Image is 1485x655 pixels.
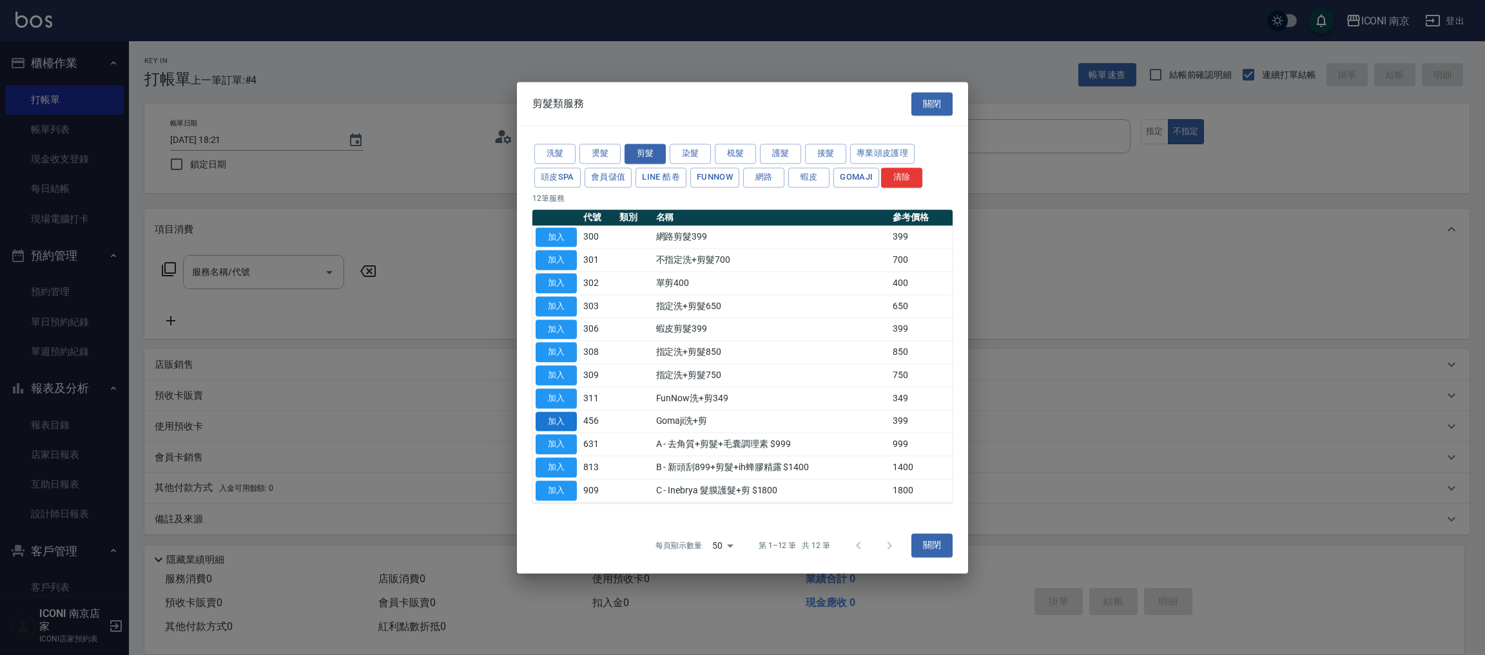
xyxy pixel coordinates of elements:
[911,534,953,558] button: 關閉
[655,540,702,551] p: 每頁顯示數量
[636,167,686,187] button: LINE 酷卷
[653,387,890,410] td: FunNow洗+剪349
[536,412,577,432] button: 加入
[805,144,846,164] button: 接髮
[536,296,577,316] button: 加入
[653,249,890,272] td: 不指定洗+剪髮700
[889,456,953,479] td: 1400
[889,387,953,410] td: 349
[536,319,577,339] button: 加入
[580,295,616,318] td: 303
[580,225,616,249] td: 300
[536,480,577,500] button: 加入
[743,167,784,187] button: 網路
[715,144,756,164] button: 梳髮
[889,295,953,318] td: 650
[889,410,953,433] td: 399
[889,209,953,226] th: 參考價格
[653,433,890,456] td: A - 去角質+剪髮+毛囊調理素 $999
[889,318,953,341] td: 399
[889,249,953,272] td: 700
[579,144,621,164] button: 燙髮
[536,435,577,455] button: 加入
[580,209,616,226] th: 代號
[536,227,577,247] button: 加入
[536,251,577,271] button: 加入
[580,364,616,387] td: 309
[580,341,616,364] td: 308
[759,540,830,551] p: 第 1–12 筆 共 12 筆
[580,387,616,410] td: 311
[653,318,890,341] td: 蝦皮剪髮399
[536,388,577,408] button: 加入
[616,209,652,226] th: 類別
[653,295,890,318] td: 指定洗+剪髮650
[889,433,953,456] td: 999
[536,273,577,293] button: 加入
[707,528,738,563] div: 50
[532,193,953,204] p: 12 筆服務
[653,410,890,433] td: Gomaji洗+剪
[690,167,739,187] button: FUNNOW
[653,225,890,249] td: 網路剪髮399
[585,167,632,187] button: 會員儲值
[833,167,879,187] button: Gomaji
[653,209,890,226] th: 名稱
[653,456,890,479] td: B - 新頭刮899+剪髮+ih蜂膠精露 $1400
[580,456,616,479] td: 813
[850,144,915,164] button: 專業頭皮護理
[788,167,830,187] button: 蝦皮
[889,364,953,387] td: 750
[580,410,616,433] td: 456
[580,433,616,456] td: 631
[534,144,576,164] button: 洗髮
[536,457,577,477] button: 加入
[532,97,584,110] span: 剪髮類服務
[534,167,581,187] button: 頭皮SPA
[889,479,953,502] td: 1800
[889,272,953,295] td: 400
[760,144,801,164] button: 護髮
[580,479,616,502] td: 909
[536,365,577,385] button: 加入
[670,144,711,164] button: 染髮
[580,318,616,341] td: 306
[889,225,953,249] td: 399
[653,479,890,502] td: C - Inebrya 髮膜護髮+剪 $1800
[653,341,890,364] td: 指定洗+剪髮850
[653,364,890,387] td: 指定洗+剪髮750
[536,343,577,363] button: 加入
[625,144,666,164] button: 剪髮
[580,272,616,295] td: 302
[889,341,953,364] td: 850
[653,272,890,295] td: 單剪400
[911,92,953,116] button: 關閉
[580,249,616,272] td: 301
[881,167,922,187] button: 清除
